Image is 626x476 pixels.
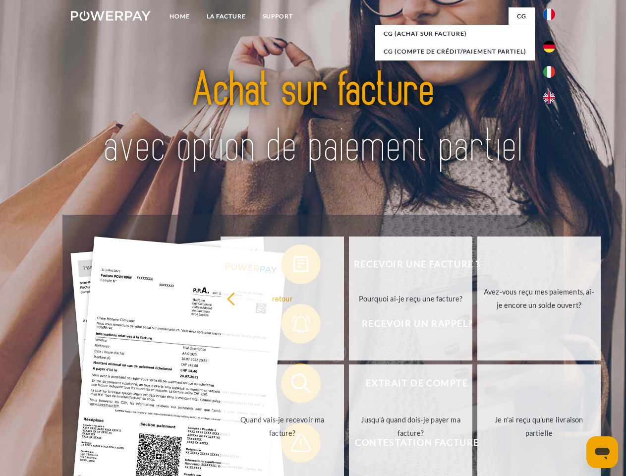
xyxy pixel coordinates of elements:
[543,8,555,20] img: fr
[375,25,535,43] a: CG (achat sur facture)
[543,41,555,53] img: de
[477,237,601,360] a: Avez-vous reçu mes paiements, ai-je encore un solde ouvert?
[509,7,535,25] a: CG
[227,292,338,305] div: retour
[483,413,595,440] div: Je n'ai reçu qu'une livraison partielle
[71,11,151,21] img: logo-powerpay-white.svg
[355,413,466,440] div: Jusqu'à quand dois-je payer ma facture?
[161,7,198,25] a: Home
[95,48,531,190] img: title-powerpay_fr.svg
[355,292,466,305] div: Pourquoi ai-je reçu une facture?
[375,43,535,60] a: CG (Compte de crédit/paiement partiel)
[254,7,301,25] a: Support
[543,66,555,78] img: it
[543,92,555,104] img: en
[198,7,254,25] a: LA FACTURE
[483,285,595,312] div: Avez-vous reçu mes paiements, ai-je encore un solde ouvert?
[227,413,338,440] div: Quand vais-je recevoir ma facture?
[586,436,618,468] iframe: Bouton de lancement de la fenêtre de messagerie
